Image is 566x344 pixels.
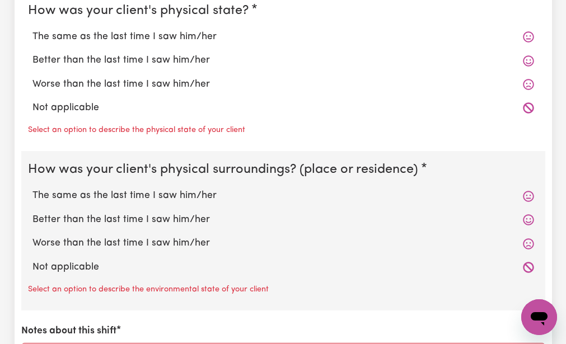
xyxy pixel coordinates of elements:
label: The same as the last time I saw him/her [32,30,534,44]
label: Worse than the last time I saw him/her [32,236,534,251]
label: Not applicable [32,101,534,115]
label: Better than the last time I saw him/her [32,213,534,227]
label: Not applicable [32,260,534,275]
legend: How was your client's physical state? [28,1,253,21]
iframe: Button to launch messaging window [521,299,557,335]
label: Worse than the last time I saw him/her [32,77,534,92]
p: Select an option to describe the environmental state of your client [28,284,269,296]
label: Better than the last time I saw him/her [32,53,534,68]
legend: How was your client's physical surroundings? (place or residence) [28,160,423,180]
label: The same as the last time I saw him/her [32,189,534,203]
label: Notes about this shift [21,324,116,338]
p: Select an option to describe the physical state of your client [28,124,245,136]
